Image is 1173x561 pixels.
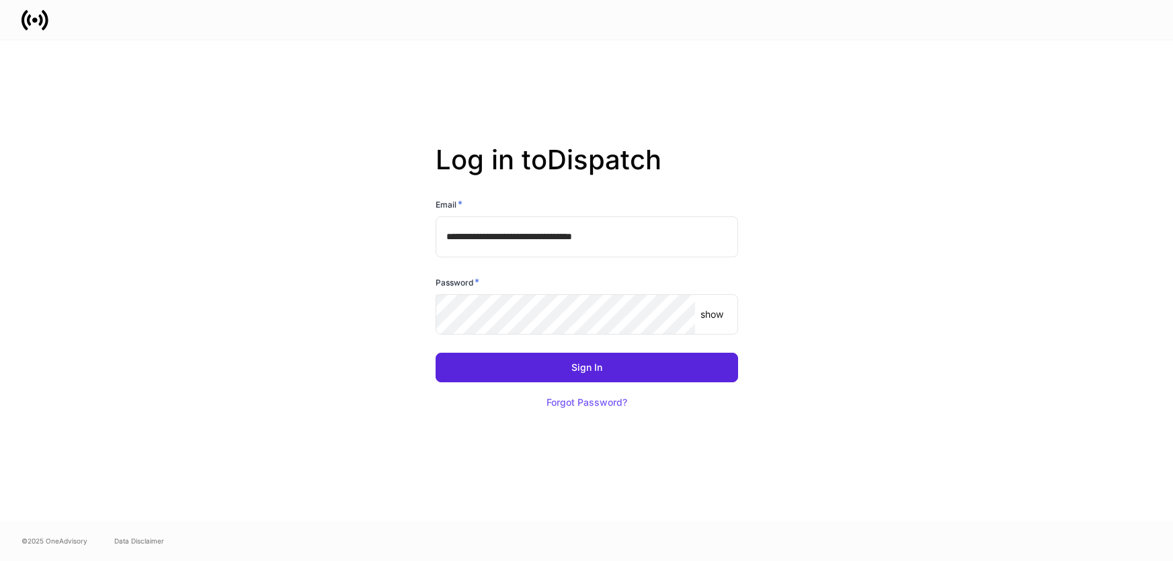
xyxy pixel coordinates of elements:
a: Data Disclaimer [114,535,164,546]
h2: Log in to Dispatch [436,144,738,198]
button: Forgot Password? [530,388,644,417]
p: show [700,308,723,321]
button: Sign In [436,353,738,382]
span: © 2025 OneAdvisory [22,535,87,546]
div: Forgot Password? [547,398,627,407]
h6: Email [436,198,462,211]
h6: Password [436,275,479,289]
div: Sign In [571,363,602,372]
